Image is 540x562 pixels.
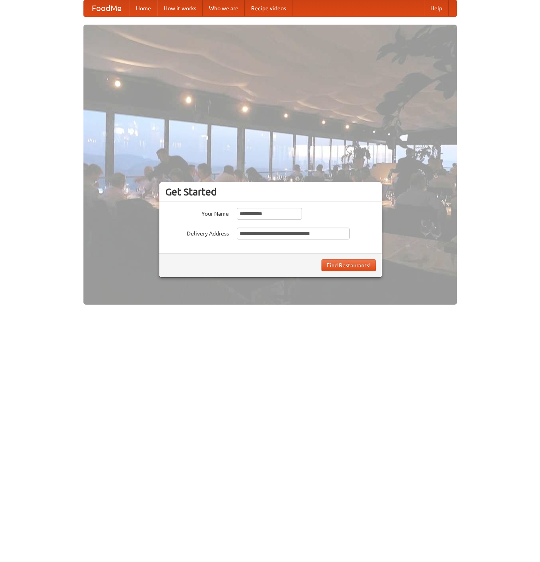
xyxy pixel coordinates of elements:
button: Find Restaurants! [321,259,376,271]
a: FoodMe [84,0,130,16]
a: How it works [157,0,203,16]
a: Help [424,0,449,16]
a: Recipe videos [245,0,292,16]
h3: Get Started [165,186,376,198]
label: Delivery Address [165,228,229,238]
a: Home [130,0,157,16]
a: Who we are [203,0,245,16]
label: Your Name [165,208,229,218]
